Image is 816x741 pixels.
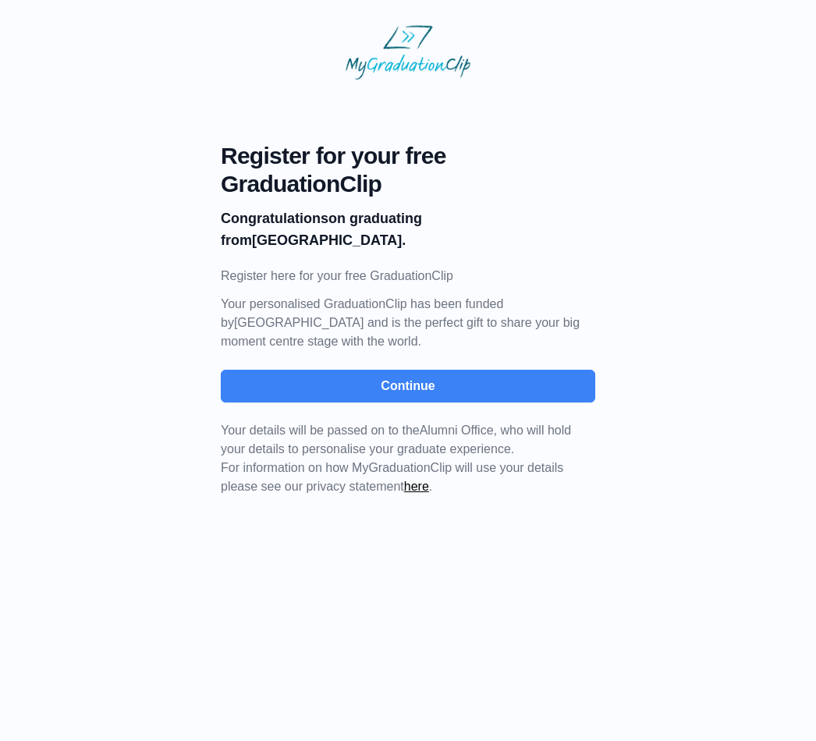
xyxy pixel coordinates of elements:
span: GraduationClip [221,170,595,198]
img: MyGraduationClip [346,25,470,80]
span: For information on how MyGraduationClip will use your details please see our privacy statement . [221,424,571,493]
span: Your details will be passed on to the , who will hold your details to personalise your graduate e... [221,424,571,456]
b: Congratulations [221,211,328,226]
span: Alumni Office [420,424,494,437]
p: Your personalised GraduationClip has been funded by [GEOGRAPHIC_DATA] and is the perfect gift to ... [221,295,595,351]
a: here [404,480,429,493]
button: Continue [221,370,595,402]
p: Register here for your free GraduationClip [221,267,595,285]
p: on graduating from [GEOGRAPHIC_DATA]. [221,207,595,251]
span: Register for your free [221,142,595,170]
